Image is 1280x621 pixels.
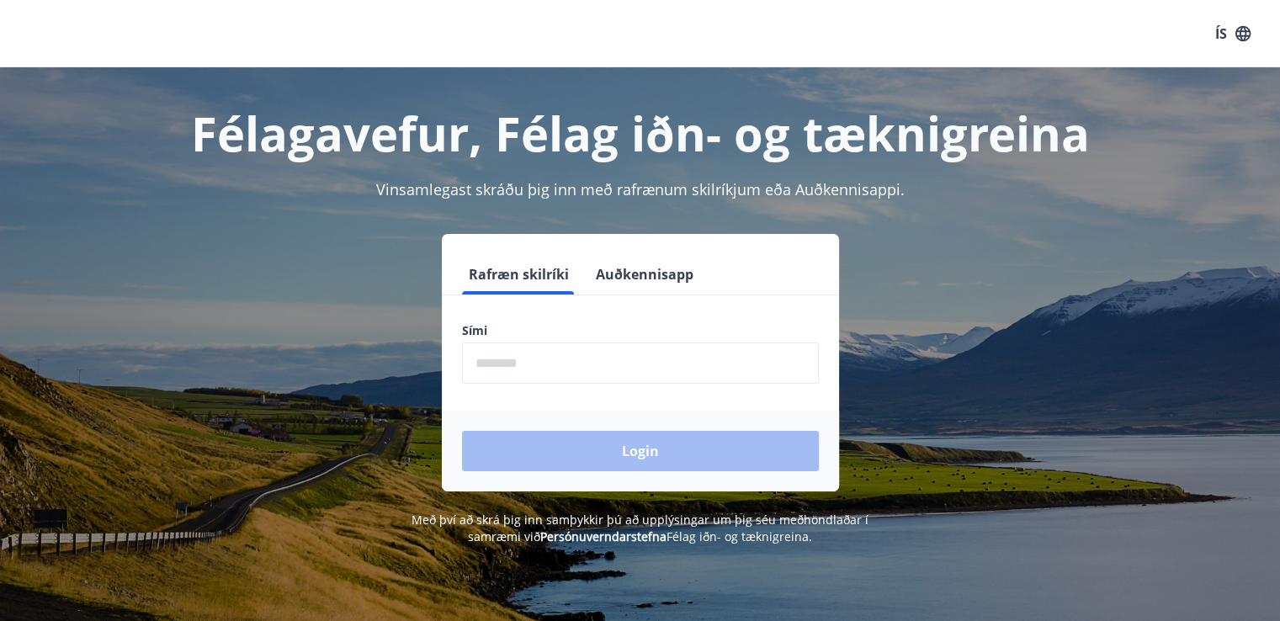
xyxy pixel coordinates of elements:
[540,528,667,544] a: Persónuverndarstefna
[462,322,819,339] label: Sími
[376,179,905,199] span: Vinsamlegast skráðu þig inn með rafrænum skilríkjum eða Auðkennisappi.
[412,512,868,544] span: Með því að skrá þig inn samþykkir þú að upplýsingar um þig séu meðhöndlaðar í samræmi við Félag i...
[1206,19,1260,49] button: ÍS
[55,101,1226,165] h1: Félagavefur, Félag iðn- og tæknigreina
[589,254,700,295] button: Auðkennisapp
[462,254,576,295] button: Rafræn skilríki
